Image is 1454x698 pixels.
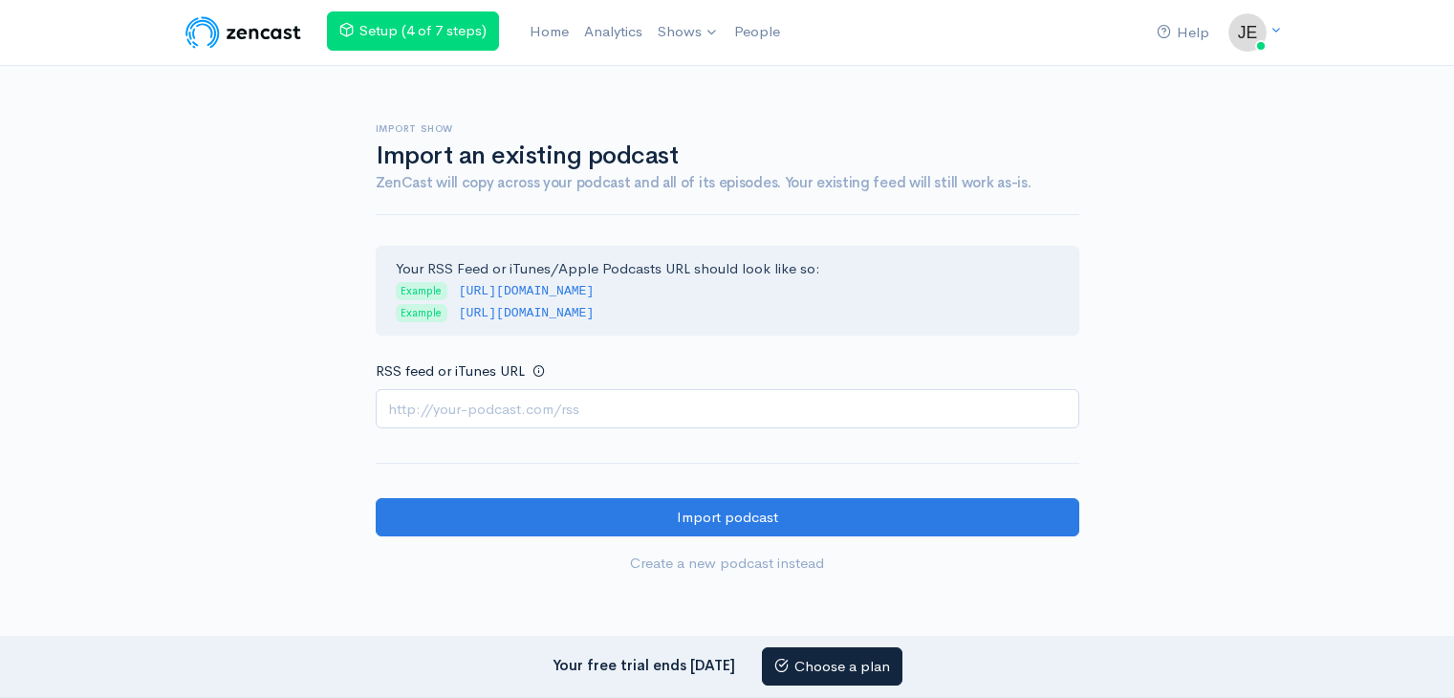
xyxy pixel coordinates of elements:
[522,11,576,53] a: Home
[459,306,595,320] code: [URL][DOMAIN_NAME]
[376,360,525,382] label: RSS feed or iTunes URL
[376,498,1079,537] input: Import podcast
[576,11,650,53] a: Analytics
[376,123,1079,134] h6: Import show
[727,11,788,53] a: People
[1389,633,1435,679] iframe: gist-messenger-bubble-iframe
[762,647,902,687] a: Choose a plan
[1149,12,1217,54] a: Help
[396,304,447,322] span: Example
[183,13,304,52] img: ZenCast Logo
[459,284,595,298] code: [URL][DOMAIN_NAME]
[376,142,1079,170] h1: Import an existing podcast
[376,389,1079,428] input: http://your-podcast.com/rss
[327,11,499,51] a: Setup (4 of 7 steps)
[1228,13,1267,52] img: ...
[376,175,1079,191] h4: ZenCast will copy across your podcast and all of its episodes. Your existing feed will still work...
[376,246,1079,336] div: Your RSS Feed or iTunes/Apple Podcasts URL should look like so:
[553,655,735,673] strong: Your free trial ends [DATE]
[376,544,1079,583] a: Create a new podcast instead
[396,282,447,300] span: Example
[650,11,727,54] a: Shows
